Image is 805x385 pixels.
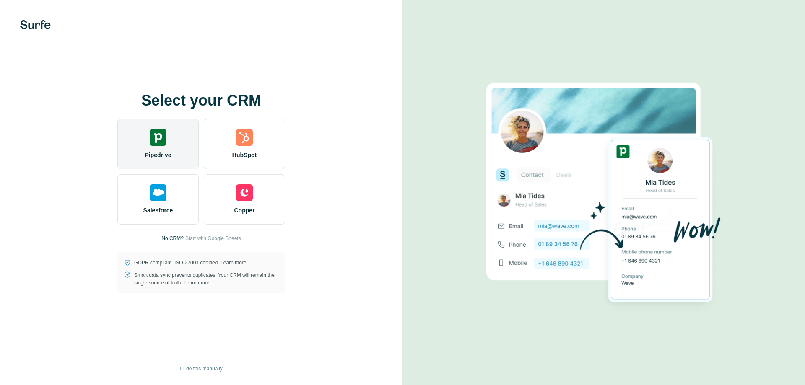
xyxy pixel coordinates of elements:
button: I’ll do this manually [174,362,228,375]
span: Pipedrive [145,151,171,159]
h1: Select your CRM [117,92,285,109]
p: No CRM? [161,235,184,242]
span: Salesforce [143,206,173,214]
p: GDPR compliant. ISO-27001 certified. [134,259,246,266]
button: Start with Google Sheets [185,235,241,242]
span: HubSpot [232,151,257,159]
img: copper's logo [236,184,253,201]
img: pipedrive's logo [150,129,166,146]
span: Copper [234,206,255,214]
a: Learn more [221,260,246,266]
p: Smart data sync prevents duplicates. Your CRM will remain the single source of truth. [134,271,278,287]
span: I’ll do this manually [180,365,222,372]
img: salesforce's logo [150,184,166,201]
img: PIPEDRIVE image [486,68,721,317]
a: Learn more [184,280,209,286]
img: hubspot's logo [236,129,253,146]
img: Surfe's logo [20,20,51,29]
